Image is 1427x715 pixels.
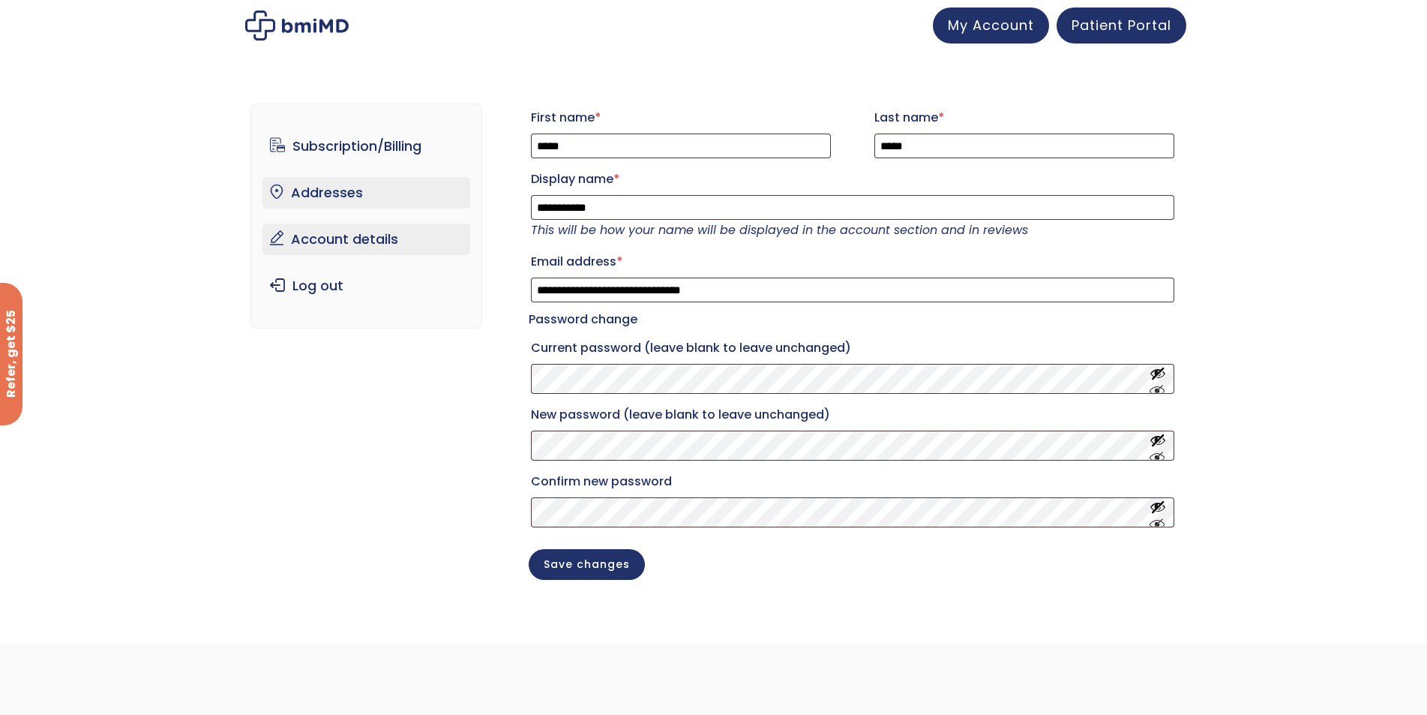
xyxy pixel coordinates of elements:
label: New password (leave blank to leave unchanged) [531,403,1174,427]
button: Show password [1150,432,1166,460]
a: Addresses [262,177,470,209]
a: Patient Portal [1057,8,1186,44]
a: Account details [262,224,470,255]
label: Display name [531,167,1174,191]
label: First name [531,106,831,130]
a: Subscription/Billing [262,131,470,162]
legend: Password change [529,309,637,330]
label: Confirm new password [531,470,1174,494]
button: Show password [1150,499,1166,527]
em: This will be how your name will be displayed in the account section and in reviews [531,221,1028,239]
span: Patient Portal [1072,16,1171,35]
a: Log out [262,270,470,302]
nav: Account pages [250,104,482,329]
button: Show password [1150,365,1166,393]
label: Last name [874,106,1174,130]
a: My Account [933,8,1049,44]
button: Save changes [529,549,645,580]
label: Email address [531,250,1174,274]
label: Current password (leave blank to leave unchanged) [531,336,1174,360]
span: My Account [948,16,1034,35]
img: My account [245,11,349,41]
